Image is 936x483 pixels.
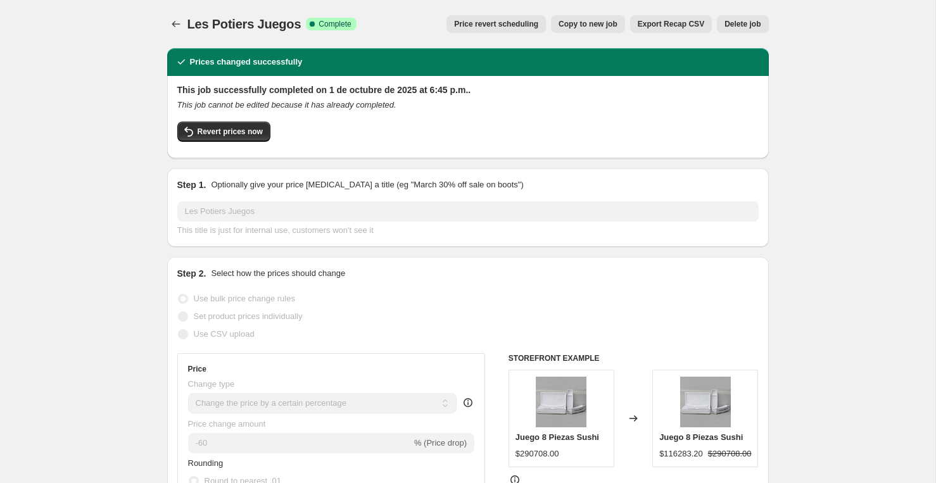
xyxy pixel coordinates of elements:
[177,201,759,222] input: 30% off holiday sale
[194,311,303,321] span: Set product prices individually
[659,432,743,442] span: Juego 8 Piezas Sushi
[446,15,546,33] button: Price revert scheduling
[717,15,768,33] button: Delete job
[188,458,224,468] span: Rounding
[187,17,301,31] span: Les Potiers Juegos
[177,100,396,110] i: This job cannot be edited because it has already completed.
[515,448,559,460] div: $290708.00
[509,353,759,363] h6: STOREFRONT EXAMPLE
[188,364,206,374] h3: Price
[708,448,752,460] strike: $290708.00
[536,377,586,427] img: 1ok_e3bec7e8-5a5f-45ab-9511-7806bbb9d1fc_80x.jpg
[319,19,351,29] span: Complete
[177,179,206,191] h2: Step 1.
[167,15,185,33] button: Price change jobs
[638,19,704,29] span: Export Recap CSV
[559,19,617,29] span: Copy to new job
[680,377,731,427] img: 1ok_e3bec7e8-5a5f-45ab-9511-7806bbb9d1fc_80x.jpg
[414,438,467,448] span: % (Price drop)
[188,379,235,389] span: Change type
[188,433,412,453] input: -15
[630,15,712,33] button: Export Recap CSV
[177,225,374,235] span: This title is just for internal use, customers won't see it
[454,19,538,29] span: Price revert scheduling
[211,267,345,280] p: Select how the prices should change
[198,127,263,137] span: Revert prices now
[551,15,625,33] button: Copy to new job
[659,448,703,460] div: $116283.20
[188,419,266,429] span: Price change amount
[190,56,303,68] h2: Prices changed successfully
[211,179,523,191] p: Optionally give your price [MEDICAL_DATA] a title (eg "March 30% off sale on boots")
[177,84,759,96] h2: This job successfully completed on 1 de octubre de 2025 at 6:45 p.m..
[194,329,255,339] span: Use CSV upload
[462,396,474,409] div: help
[194,294,295,303] span: Use bulk price change rules
[177,122,270,142] button: Revert prices now
[724,19,761,29] span: Delete job
[177,267,206,280] h2: Step 2.
[515,432,599,442] span: Juego 8 Piezas Sushi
